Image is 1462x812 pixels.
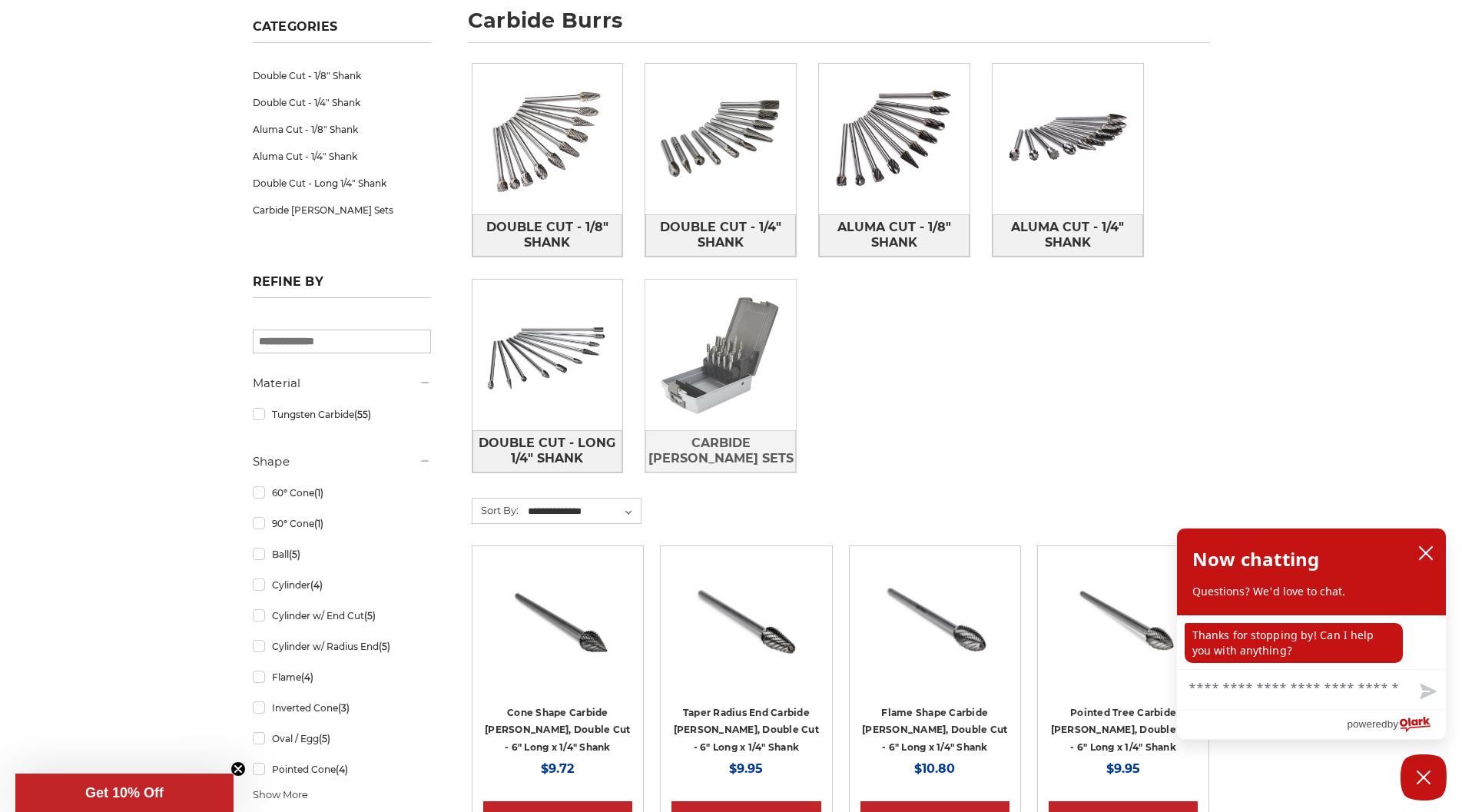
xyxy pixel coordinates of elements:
[473,214,622,256] span: Double Cut - 1/8" Shank
[483,557,632,706] a: CBSM-5DL Long reach double cut carbide rotary burr, cone shape 1/4 inch shank
[253,274,431,298] h5: Refine by
[1192,584,1431,599] p: Questions? We'd love to chat.
[253,452,431,471] h5: Shape
[253,62,431,89] a: Double Cut - 1/8" Shank
[253,510,431,537] a: 90° Cone
[253,572,431,598] a: Cylinder
[1106,761,1140,776] span: $9.95
[1070,603,1176,634] a: Quick view
[525,500,641,523] select: Sort By:
[860,557,1009,706] a: CBSH-5DL Long reach double cut carbide rotary burr, flame shape 1/4 inch shank
[820,214,969,256] span: Aluma Cut - 1/8" Shank
[874,557,996,680] img: CBSH-5DL Long reach double cut carbide rotary burr, flame shape 1/4 inch shank
[253,787,308,803] span: Show More
[253,19,431,43] h5: Categories
[1347,714,1387,734] span: powered
[819,64,970,214] img: Aluma Cut - 1/8" Shank
[671,557,821,706] a: CBSL-4DL Long reach double cut carbide rotary burr, taper radius end shape 1/4 inch shank
[364,610,376,621] span: (5)
[914,761,955,776] span: $10.80
[253,541,431,568] a: Ball
[1051,707,1196,753] a: Pointed Tree Carbide [PERSON_NAME], Double Cut - 6" Long x 1/4" Shank
[472,430,623,472] a: Double Cut - Long 1/4" Shank
[253,694,431,721] a: Inverted Cone
[496,557,619,680] img: CBSM-5DL Long reach double cut carbide rotary burr, cone shape 1/4 inch shank
[993,64,1143,214] img: Aluma Cut - 1/4" Shank
[472,499,519,522] label: Sort By:
[253,633,431,660] a: Cylinder w/ Radius End
[646,214,795,256] span: Double Cut - 1/4" Shank
[1414,542,1438,565] button: close chatbox
[505,603,611,634] a: Quick view
[379,641,390,652] span: (5)
[310,579,323,591] span: (4)
[15,774,234,812] div: Get 10% OffClose teaser
[674,707,819,753] a: Taper Radius End Carbide [PERSON_NAME], Double Cut - 6" Long x 1/4" Shank
[541,761,574,776] span: $9.72
[1062,557,1185,680] img: CBSG-5DL Long reach double cut carbide rotary burr, pointed tree shape 1/4 inch shank
[882,603,988,634] a: Quick view
[1387,714,1398,734] span: by
[1192,544,1319,575] h2: Now chatting
[253,602,431,629] a: Cylinder w/ End Cut
[645,430,796,472] a: Carbide [PERSON_NAME] Sets
[314,518,323,529] span: (1)
[253,89,431,116] a: Double Cut - 1/4" Shank
[1176,528,1447,740] div: olark chatbox
[253,170,431,197] a: Double Cut - Long 1/4" Shank
[485,707,630,753] a: Cone Shape Carbide [PERSON_NAME], Double Cut - 6" Long x 1/4" Shank
[472,280,623,430] img: Double Cut - Long 1/4" Shank
[338,702,350,714] span: (3)
[472,64,623,214] img: Double Cut - 1/8" Shank
[319,733,330,744] span: (5)
[253,116,431,143] a: Aluma Cut - 1/8" Shank
[993,214,1142,256] span: Aluma Cut - 1/4" Shank
[693,603,799,634] a: Quick view
[645,64,796,214] img: Double Cut - 1/4" Shank
[253,479,431,506] a: 60° Cone
[1177,615,1446,669] div: chat
[646,430,795,472] span: Carbide [PERSON_NAME] Sets
[253,756,431,783] a: Pointed Cone
[230,761,246,777] button: Close teaser
[468,10,1210,43] h1: carbide burrs
[645,280,796,430] img: Carbide Burr Sets
[253,664,431,691] a: Flame
[1347,711,1446,739] a: Powered by Olark
[993,214,1143,257] a: Aluma Cut - 1/4" Shank
[253,401,431,428] a: Tungsten Carbide
[1401,754,1447,800] button: Close Chatbox
[645,214,796,257] a: Double Cut - 1/4" Shank
[729,761,763,776] span: $9.95
[819,214,970,257] a: Aluma Cut - 1/8" Shank
[85,785,164,800] span: Get 10% Off
[1407,674,1446,710] button: Send message
[253,725,431,752] a: Oval / Egg
[473,430,622,472] span: Double Cut - Long 1/4" Shank
[685,557,807,680] img: CBSL-4DL Long reach double cut carbide rotary burr, taper radius end shape 1/4 inch shank
[314,487,323,499] span: (1)
[253,197,431,224] a: Carbide [PERSON_NAME] Sets
[354,409,371,420] span: (55)
[862,707,1007,753] a: Flame Shape Carbide [PERSON_NAME], Double Cut - 6" Long x 1/4" Shank
[1185,623,1403,663] p: Thanks for stopping by! Can I help you with anything?
[289,549,300,560] span: (5)
[1049,557,1198,706] a: CBSG-5DL Long reach double cut carbide rotary burr, pointed tree shape 1/4 inch shank
[253,374,431,393] h5: Material
[472,214,623,257] a: Double Cut - 1/8" Shank
[301,671,313,683] span: (4)
[253,143,431,170] a: Aluma Cut - 1/4" Shank
[336,764,348,775] span: (4)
